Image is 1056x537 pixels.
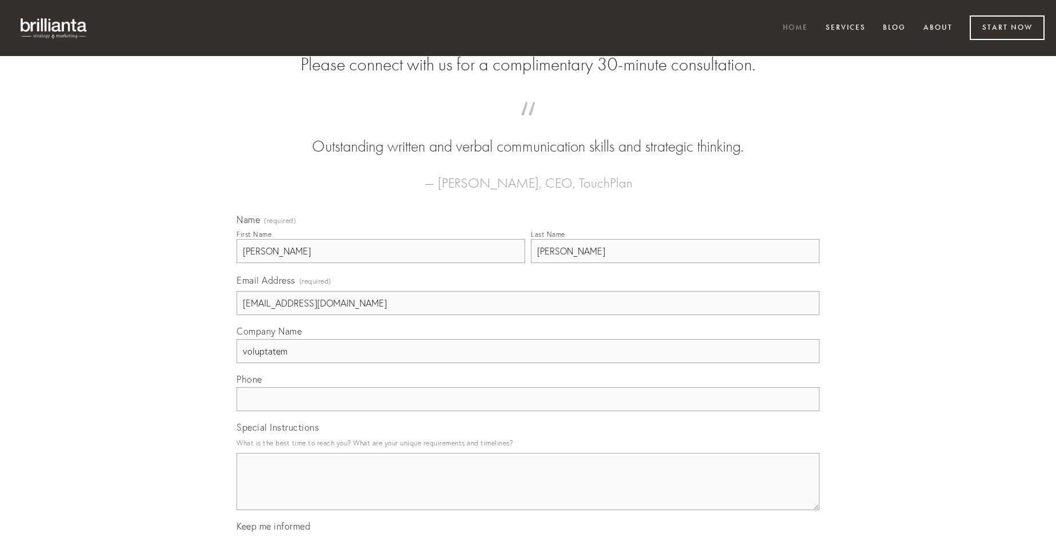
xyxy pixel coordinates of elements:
[531,230,565,238] div: Last Name
[264,217,296,224] span: (required)
[255,113,801,136] span: “
[875,19,913,38] a: Blog
[237,214,260,225] span: Name
[11,11,97,45] img: brillianta - research, strategy, marketing
[255,113,801,158] blockquote: Outstanding written and verbal communication skills and strategic thinking.
[255,158,801,194] figcaption: — [PERSON_NAME], CEO, TouchPlan
[237,275,295,286] span: Email Address
[237,54,819,75] h2: Please connect with us for a complimentary 30-minute consultation.
[237,520,310,532] span: Keep me informed
[237,325,302,337] span: Company Name
[916,19,960,38] a: About
[299,273,331,289] span: (required)
[237,421,319,433] span: Special Instructions
[818,19,873,38] a: Services
[775,19,815,38] a: Home
[237,373,262,385] span: Phone
[970,15,1045,40] a: Start Now
[237,435,819,451] p: What is the best time to reach you? What are your unique requirements and timelines?
[237,230,271,238] div: First Name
